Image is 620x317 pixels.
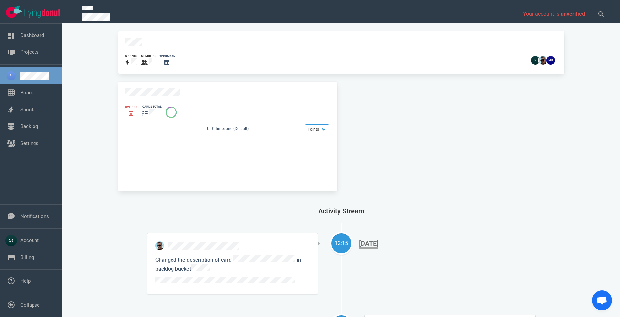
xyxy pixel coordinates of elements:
div: sprints [125,54,137,58]
span: Your account is [523,11,585,17]
div: scrumban [159,54,175,59]
div: members [141,54,155,58]
div: 12:15 [331,239,351,247]
img: Flying Donut text logo [24,9,60,18]
a: Board [20,90,33,96]
p: Changed the description of card [155,255,310,286]
a: Backlog [20,123,38,129]
div: Open chat [592,290,612,310]
div: Overdue [125,105,138,109]
img: 26 [539,56,547,65]
div: cards total [142,105,162,109]
span: unverified [561,11,585,17]
a: Collapse [20,302,40,308]
div: UTC timezone (Default) [125,126,331,133]
a: Notifications [20,213,49,219]
a: Account [20,237,39,243]
a: Billing [20,254,34,260]
a: Sprints [20,107,36,113]
img: 26 [531,56,540,65]
div: [DATE] [359,239,378,249]
a: sprints [125,54,137,67]
a: Help [20,278,31,284]
a: Settings [20,140,38,146]
a: Projects [20,49,39,55]
img: 26 [155,241,164,250]
img: 26 [546,56,555,65]
a: Dashboard [20,32,44,38]
span: Activity Stream [318,207,364,215]
a: members [141,54,155,67]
